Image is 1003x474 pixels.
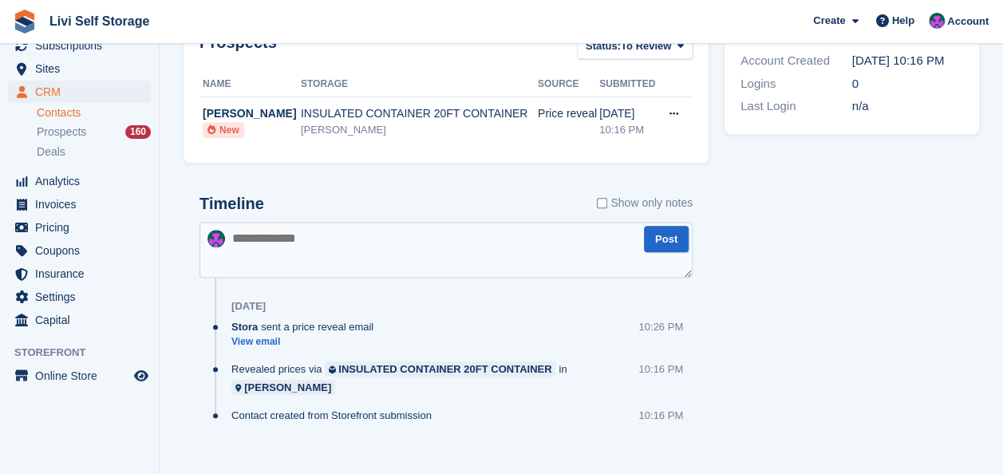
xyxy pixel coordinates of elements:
div: n/a [852,97,964,116]
div: Logins [740,75,852,93]
label: Show only notes [597,195,693,211]
a: Preview store [132,366,151,385]
div: Revealed prices via in [231,361,638,395]
div: Price reveal [538,105,599,122]
button: Post [644,226,689,252]
a: Deals [37,144,151,160]
div: [PERSON_NAME] [244,380,331,395]
a: Contacts [37,105,151,120]
a: menu [8,286,151,308]
span: CRM [35,81,131,103]
div: 0 [852,75,964,93]
span: Sites [35,57,131,80]
h2: Prospects [199,34,277,63]
a: menu [8,81,151,103]
a: menu [8,216,151,239]
a: menu [8,365,151,387]
img: Graham Cameron [207,230,225,247]
a: menu [8,57,151,80]
a: menu [8,263,151,285]
div: [DATE] [599,105,657,122]
span: Coupons [35,239,131,262]
th: Source [538,72,599,97]
input: Show only notes [597,195,607,211]
div: 10:16 PM [599,122,657,138]
span: To Review [621,38,671,54]
span: Status: [586,38,621,54]
div: [PERSON_NAME] [301,122,538,138]
div: 160 [125,125,151,139]
div: Contact created from Storefront submission [231,408,440,423]
a: Prospects 160 [37,124,151,140]
span: Account [947,14,989,30]
span: Storefront [14,345,159,361]
span: Deals [37,144,65,160]
li: New [203,122,244,138]
span: Settings [35,286,131,308]
div: 10:26 PM [638,319,683,334]
th: Submitted [599,72,657,97]
span: Capital [35,309,131,331]
div: INSULATED CONTAINER 20FT CONTAINER [338,361,551,377]
a: menu [8,309,151,331]
img: Graham Cameron [929,13,945,29]
a: menu [8,239,151,262]
h2: Timeline [199,195,264,213]
span: Pricing [35,216,131,239]
div: Last Login [740,97,852,116]
a: Livi Self Storage [43,8,156,34]
a: menu [8,193,151,215]
span: Analytics [35,170,131,192]
div: [PERSON_NAME] [203,105,301,122]
span: Invoices [35,193,131,215]
th: Name [199,72,301,97]
th: Storage [301,72,538,97]
button: Status: To Review [577,34,693,60]
a: menu [8,34,151,57]
span: Create [813,13,845,29]
a: [PERSON_NAME] [231,380,335,395]
div: 10:16 PM [638,408,683,423]
span: Insurance [35,263,131,285]
div: Account Created [740,52,852,70]
a: INSULATED CONTAINER 20FT CONTAINER [325,361,555,377]
img: stora-icon-8386f47178a22dfd0bd8f6a31ec36ba5ce8667c1dd55bd0f319d3a0aa187defe.svg [13,10,37,34]
span: Online Store [35,365,131,387]
div: INSULATED CONTAINER 20FT CONTAINER [301,105,538,122]
span: Help [892,13,914,29]
span: Prospects [37,124,86,140]
div: sent a price reveal email [231,319,381,334]
div: [DATE] [231,300,266,313]
div: 10:16 PM [638,361,683,377]
div: [DATE] 10:16 PM [852,52,964,70]
a: menu [8,170,151,192]
span: Stora [231,319,258,334]
a: View email [231,335,381,349]
span: Subscriptions [35,34,131,57]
